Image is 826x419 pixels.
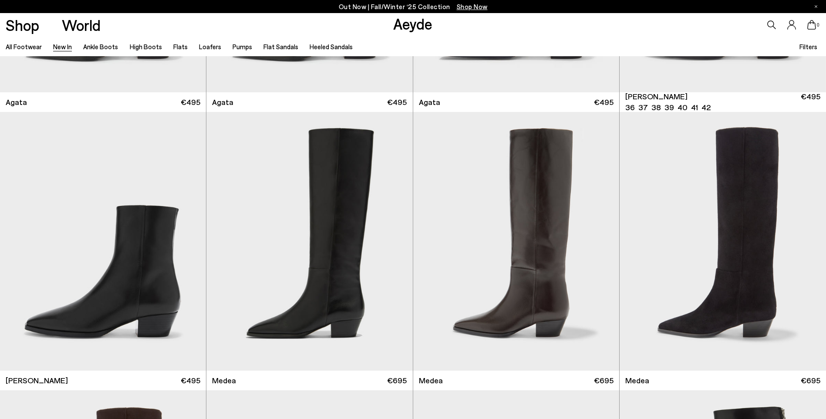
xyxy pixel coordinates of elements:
span: €695 [801,375,820,386]
a: Flat Sandals [263,43,298,51]
span: [PERSON_NAME] [6,375,68,386]
a: Medea €695 [620,371,826,390]
a: Loafers [199,43,221,51]
span: Agata [419,97,440,108]
span: €495 [181,97,200,108]
span: Navigate to /collections/new-in [457,3,488,10]
a: All Footwear [6,43,42,51]
a: Aeyde [393,14,432,33]
p: Out Now | Fall/Winter ‘25 Collection [339,1,488,12]
li: 36 [625,102,635,113]
span: €495 [387,97,407,108]
a: High Boots [130,43,162,51]
span: Filters [799,43,817,51]
ul: variant [625,102,708,113]
li: 40 [678,102,688,113]
img: Medea Suede Knee-High Boots [620,112,826,371]
a: Agata €495 [206,92,412,112]
a: 0 [807,20,816,30]
a: Shop [6,17,39,33]
a: Ankle Boots [83,43,118,51]
span: €695 [387,375,407,386]
span: Medea [419,375,443,386]
a: Medea €695 [413,371,619,390]
a: Agata €495 [413,92,619,112]
a: Pumps [233,43,252,51]
a: World [62,17,101,33]
a: New In [53,43,72,51]
img: Medea Knee-High Boots [413,112,619,371]
span: Medea [212,375,236,386]
span: €695 [594,375,614,386]
span: Medea [625,375,649,386]
li: 39 [664,102,674,113]
a: Heeled Sandals [310,43,353,51]
a: Medea €695 [206,371,412,390]
span: €495 [181,375,200,386]
li: 38 [651,102,661,113]
li: 37 [638,102,648,113]
a: [PERSON_NAME] 36 37 38 39 40 41 42 €495 [620,92,826,112]
span: €495 [801,91,820,113]
span: €495 [594,97,614,108]
span: 0 [816,23,820,27]
img: Medea Knee-High Boots [206,112,412,371]
a: Flats [173,43,188,51]
li: 42 [701,102,711,113]
span: Agata [6,97,27,108]
span: Agata [212,97,233,108]
li: 41 [691,102,698,113]
span: [PERSON_NAME] [625,91,688,102]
